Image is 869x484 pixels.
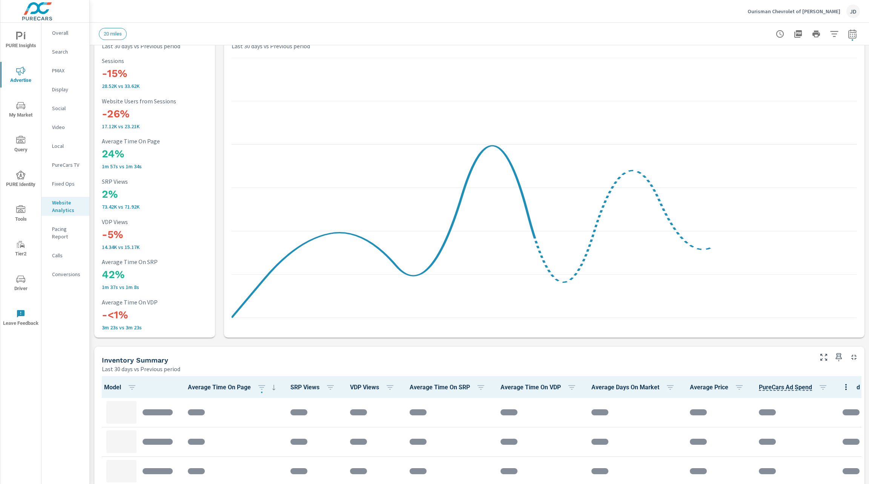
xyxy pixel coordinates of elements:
[3,240,39,258] span: Tier2
[350,383,398,392] span: VDP Views
[759,383,831,392] span: PureCars Ad Spend
[232,41,310,51] p: Last 30 days vs Previous period
[41,269,89,280] div: Conversions
[52,199,83,214] p: Website Analytics
[410,383,488,392] span: Average Time On SRP
[3,101,39,120] span: My Market
[52,142,83,150] p: Local
[102,258,207,265] p: Average Time On SRP
[827,26,842,41] button: Apply Filters
[102,138,207,144] p: Average Time On Page
[748,8,840,15] p: Ourisman Chevrolet of [PERSON_NAME]
[791,26,806,41] button: "Export Report to PDF"
[102,268,207,281] h3: 42%
[52,225,83,240] p: Pacing Report
[102,108,207,120] h3: -26%
[52,48,83,55] p: Search
[846,5,860,18] div: JD
[848,351,860,363] button: Minimize Widget
[3,205,39,224] span: Tools
[818,351,830,363] button: Make Fullscreen
[41,46,89,57] div: Search
[591,383,678,392] span: Average Days On Market
[41,84,89,95] div: Display
[52,29,83,37] p: Overall
[102,83,207,89] p: 28.52K vs 33.62K
[102,299,207,306] p: Average Time On VDP
[104,383,140,392] span: Model
[102,324,207,330] p: 3m 23s vs 3m 23s
[3,275,39,293] span: Driver
[41,223,89,242] div: Pacing Report
[102,57,207,64] p: Sessions
[102,284,207,290] p: 1m 37s vs 1m 8s
[102,244,207,250] p: 14.34K vs 15.17K
[52,270,83,278] p: Conversions
[102,123,207,129] p: 17.12K vs 23.21K
[102,148,207,160] h3: 24%
[41,178,89,189] div: Fixed Ops
[41,197,89,216] div: Website Analytics
[3,66,39,85] span: Advertise
[102,163,207,169] p: 1m 57s vs 1m 34s
[102,218,207,225] p: VDP Views
[52,104,83,112] p: Social
[52,252,83,259] p: Calls
[41,27,89,38] div: Overall
[102,204,207,210] p: 73.42K vs 71.92K
[690,383,747,392] span: Average Price
[52,86,83,93] p: Display
[41,250,89,261] div: Calls
[501,383,579,392] span: Average Time On VDP
[99,31,126,37] span: 20 miles
[41,65,89,76] div: PMAX
[52,180,83,187] p: Fixed Ops
[290,383,338,392] span: SRP Views
[52,161,83,169] p: PureCars TV
[833,351,845,363] span: Save this to your personalized report
[102,364,180,373] p: Last 30 days vs Previous period
[3,32,39,50] span: PURE Insights
[102,41,180,51] p: Last 30 days vs Previous period
[102,188,207,201] h3: 2%
[759,383,812,392] span: Total cost of media for all PureCars channels for the selected dealership group over the selected...
[3,171,39,189] span: PURE Identity
[41,140,89,152] div: Local
[102,98,207,104] p: Website Users from Sessions
[102,178,207,185] p: SRP Views
[52,67,83,74] p: PMAX
[102,309,207,321] h3: -<1%
[0,23,41,335] div: nav menu
[41,159,89,171] div: PureCars TV
[3,309,39,328] span: Leave Feedback
[102,356,168,364] h5: Inventory Summary
[52,123,83,131] p: Video
[41,103,89,114] div: Social
[809,26,824,41] button: Print Report
[102,67,207,80] h3: -15%
[845,26,860,41] button: Select Date Range
[41,121,89,133] div: Video
[188,383,278,392] span: Average Time On Page
[102,228,207,241] h3: -5%
[3,136,39,154] span: Query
